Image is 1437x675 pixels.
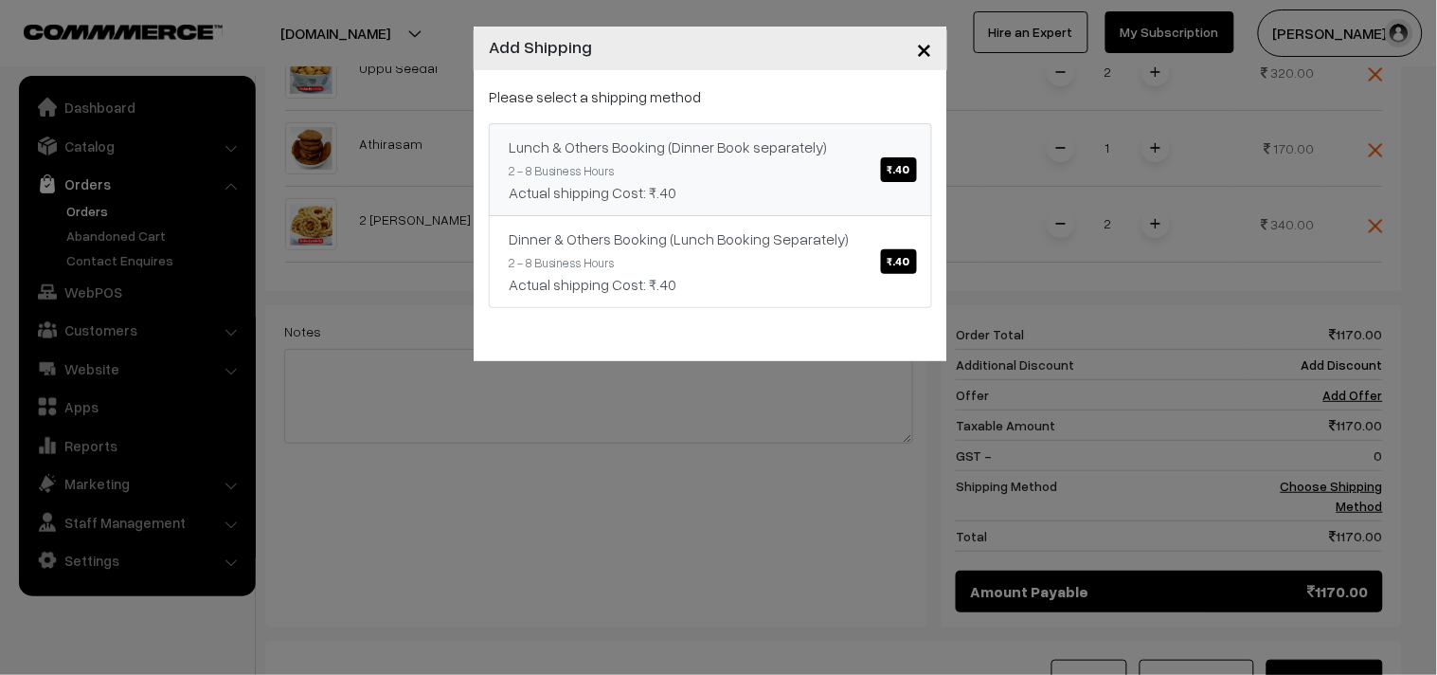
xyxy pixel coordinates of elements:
[916,30,932,65] span: ×
[489,34,592,60] h4: Add Shipping
[509,255,614,270] small: 2 - 8 Business Hours
[509,228,912,250] div: Dinner & Others Booking (Lunch Booking Separately)
[489,123,932,216] a: Lunch & Others Booking (Dinner Book separately)₹.40 2 - 8 Business HoursActual shipping Cost: ₹.40
[509,163,614,178] small: 2 - 8 Business Hours
[489,215,932,308] a: Dinner & Others Booking (Lunch Booking Separately)₹.40 2 - 8 Business HoursActual shipping Cost: ...
[509,136,912,158] div: Lunch & Others Booking (Dinner Book separately)
[901,19,947,78] button: Close
[509,273,912,296] div: Actual shipping Cost: ₹.40
[881,249,917,274] span: ₹.40
[489,85,932,108] p: Please select a shipping method
[509,181,912,204] div: Actual shipping Cost: ₹.40
[881,157,917,182] span: ₹.40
